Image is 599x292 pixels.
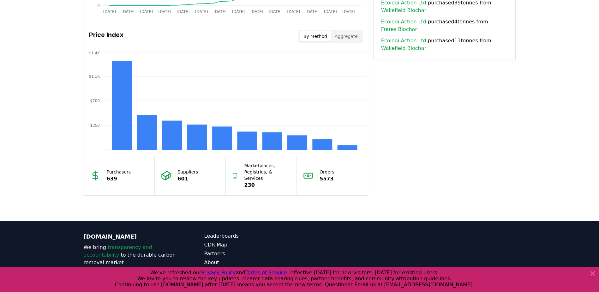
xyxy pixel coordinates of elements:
a: Wakefield Biochar [381,45,426,52]
tspan: [DATE] [121,9,134,14]
a: Wakefield Biochar [381,7,426,14]
a: Ecologi Action Ltd [381,37,426,45]
span: transparency and accountability [84,244,152,258]
tspan: [DATE] [177,9,189,14]
p: 601 [177,175,198,183]
p: [DOMAIN_NAME] [84,232,179,241]
a: Leaderboards [204,232,300,240]
a: CDR Map [204,241,300,249]
tspan: [DATE] [213,9,226,14]
tspan: $1.1K [89,74,100,79]
p: 5573 [320,175,334,183]
tspan: 0 [97,3,100,8]
tspan: $700 [90,99,100,103]
tspan: $1.4K [89,51,100,55]
tspan: $350 [90,123,100,128]
tspan: [DATE] [342,9,355,14]
tspan: [DATE] [324,9,337,14]
tspan: [DATE] [140,9,153,14]
a: About [204,259,300,266]
a: Partners [204,250,300,258]
p: 230 [244,181,291,189]
p: Suppliers [177,169,198,175]
tspan: [DATE] [232,9,245,14]
p: Marketplaces, Registries, & Services [244,162,291,181]
tspan: [DATE] [287,9,300,14]
button: By Method [300,31,331,41]
p: 639 [107,175,131,183]
tspan: [DATE] [305,9,318,14]
tspan: [DATE] [250,9,263,14]
tspan: [DATE] [158,9,171,14]
span: purchased 11 tonnes from [381,37,508,52]
h3: Price Index [89,30,123,43]
span: purchased 4 tonnes from [381,18,508,33]
p: Purchasers [107,169,131,175]
a: Freres Biochar [381,26,417,33]
button: Aggregate [331,31,362,41]
tspan: [DATE] [103,9,116,14]
a: Ecologi Action Ltd [381,18,426,26]
tspan: [DATE] [195,9,208,14]
p: Orders [320,169,334,175]
tspan: [DATE] [269,9,282,14]
p: We bring to the durable carbon removal market [84,244,179,266]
